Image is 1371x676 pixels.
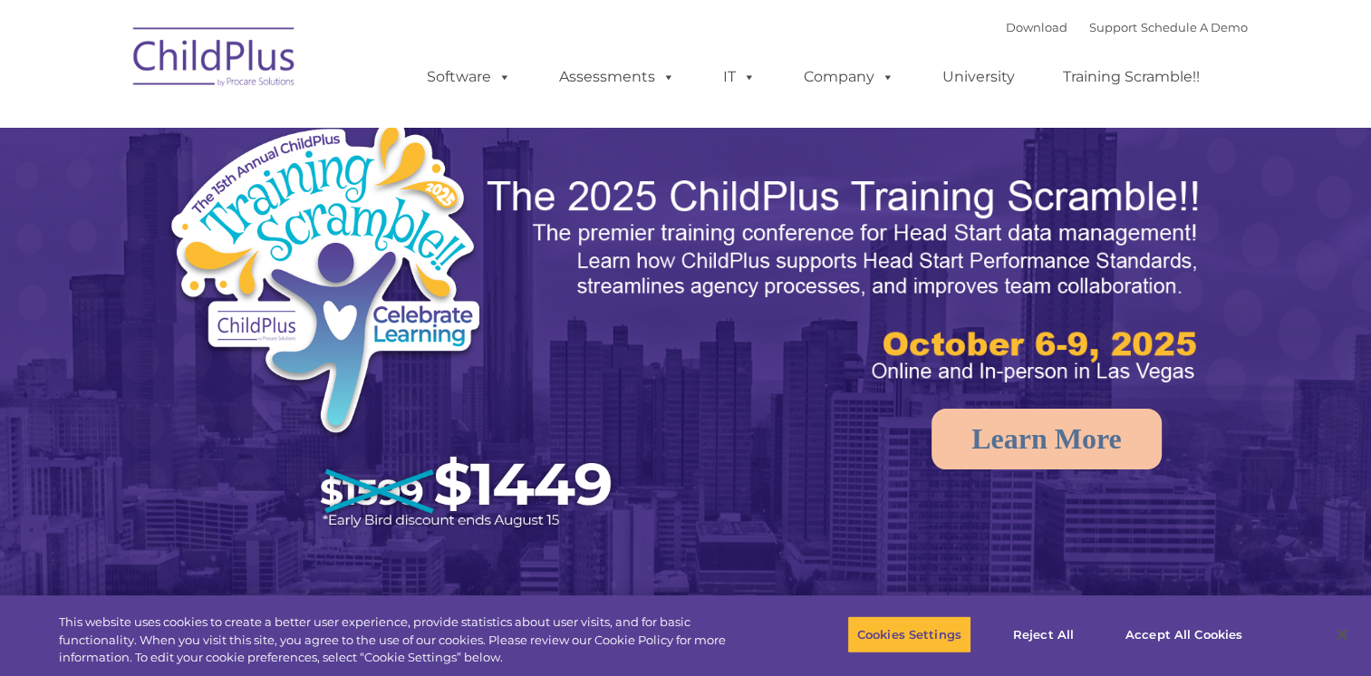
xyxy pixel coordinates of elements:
a: Learn More [932,409,1162,469]
a: Assessments [541,59,693,95]
span: Last name [252,120,307,133]
a: IT [705,59,774,95]
a: Company [786,59,912,95]
a: Support [1089,20,1137,34]
span: Phone number [252,194,329,208]
a: University [924,59,1033,95]
button: Reject All [987,615,1100,653]
button: Accept All Cookies [1115,615,1252,653]
a: Software [409,59,529,95]
button: Close [1322,614,1362,654]
a: Schedule A Demo [1141,20,1248,34]
img: ChildPlus by Procare Solutions [124,14,305,105]
a: Download [1006,20,1067,34]
div: This website uses cookies to create a better user experience, provide statistics about user visit... [59,613,754,667]
font: | [1006,20,1248,34]
button: Cookies Settings [847,615,971,653]
a: Training Scramble!! [1045,59,1218,95]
